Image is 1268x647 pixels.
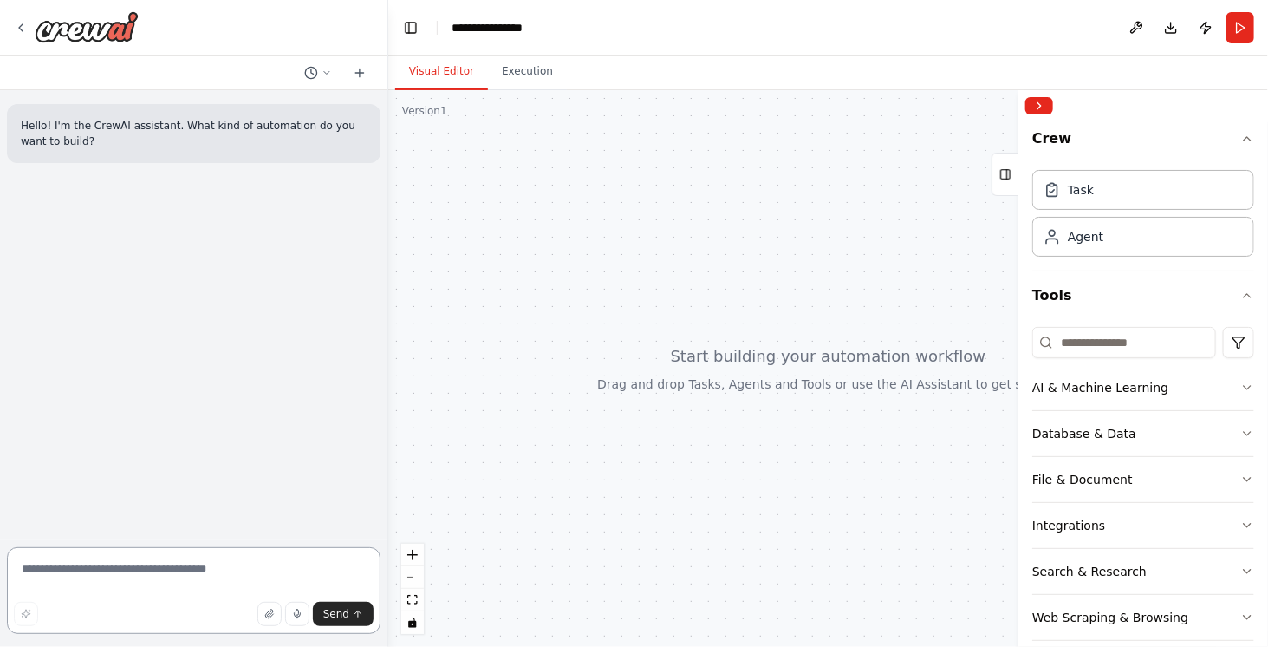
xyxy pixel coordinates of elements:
[1032,503,1254,548] button: Integrations
[285,602,309,626] button: Click to speak your automation idea
[1025,97,1053,114] button: Collapse right sidebar
[21,118,367,149] p: Hello! I'm the CrewAI assistant. What kind of automation do you want to build?
[1032,457,1254,502] button: File & Document
[1032,425,1136,442] div: Database & Data
[1032,271,1254,320] button: Tools
[1032,379,1168,396] div: AI & Machine Learning
[1032,595,1254,640] button: Web Scraping & Browsing
[402,104,447,118] div: Version 1
[313,602,374,626] button: Send
[297,62,339,83] button: Switch to previous chat
[346,62,374,83] button: Start a new chat
[257,602,282,626] button: Upload files
[1011,90,1025,647] button: Toggle Sidebar
[1032,549,1254,594] button: Search & Research
[401,566,424,589] button: zoom out
[1032,121,1254,163] button: Crew
[488,54,567,90] button: Execution
[401,544,424,566] button: zoom in
[1032,471,1133,488] div: File & Document
[452,19,538,36] nav: breadcrumb
[401,589,424,611] button: fit view
[1032,563,1147,580] div: Search & Research
[399,16,423,40] button: Hide left sidebar
[1032,163,1254,271] div: Crew
[1032,411,1254,456] button: Database & Data
[1068,181,1094,199] div: Task
[1032,517,1105,534] div: Integrations
[35,11,139,42] img: Logo
[1068,228,1103,245] div: Agent
[401,544,424,634] div: React Flow controls
[401,611,424,634] button: toggle interactivity
[1032,609,1188,626] div: Web Scraping & Browsing
[1032,365,1254,410] button: AI & Machine Learning
[395,54,488,90] button: Visual Editor
[323,607,349,621] span: Send
[14,602,38,626] button: Improve this prompt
